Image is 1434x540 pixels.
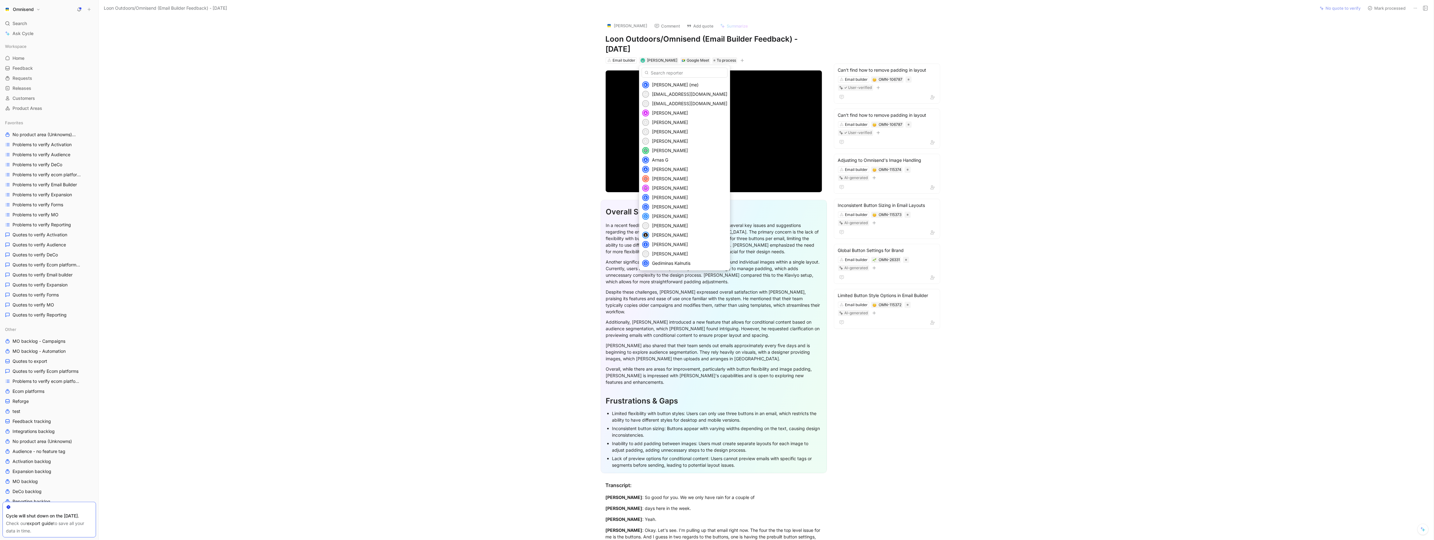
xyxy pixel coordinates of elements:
div: D [643,223,649,229]
span: Arnas G [652,157,668,162]
div: D [643,204,649,210]
div: m [643,91,649,97]
span: [PERSON_NAME] [652,110,688,116]
div: A [643,138,649,144]
div: B [643,195,649,200]
span: [PERSON_NAME] [652,129,688,134]
span: [PERSON_NAME] [652,242,688,247]
span: [PERSON_NAME] (me) [652,82,699,87]
img: avatar [643,232,649,238]
span: [PERSON_NAME] [652,185,688,191]
span: [PERSON_NAME] [652,213,688,219]
div: D [643,213,649,219]
div: A [643,157,649,163]
span: [PERSON_NAME] [652,138,688,144]
span: [PERSON_NAME] [652,223,688,228]
span: [PERSON_NAME] [652,251,688,256]
span: [PERSON_NAME] [652,195,688,200]
span: [PERSON_NAME] [652,148,688,153]
div: K [643,82,649,88]
img: avatar [643,176,649,182]
div: A [643,167,649,172]
div: A [643,120,649,125]
div: E [643,242,649,247]
img: avatar [643,148,649,153]
span: [PERSON_NAME] [652,167,688,172]
span: Gediminas Kalnutis [652,260,690,266]
span: [PERSON_NAME] [652,120,688,125]
span: [EMAIL_ADDRESS][DOMAIN_NAME] [652,101,727,106]
div: G [643,251,649,257]
input: Search reporter [642,68,728,78]
span: [PERSON_NAME] [652,232,688,238]
span: [PERSON_NAME] [652,176,688,181]
span: [PERSON_NAME] [652,204,688,209]
div: A [643,110,649,116]
div: G [643,260,649,266]
div: g [643,101,649,106]
div: A [643,129,649,135]
img: avatar [643,185,649,191]
span: [EMAIL_ADDRESS][DOMAIN_NAME] [652,91,727,97]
